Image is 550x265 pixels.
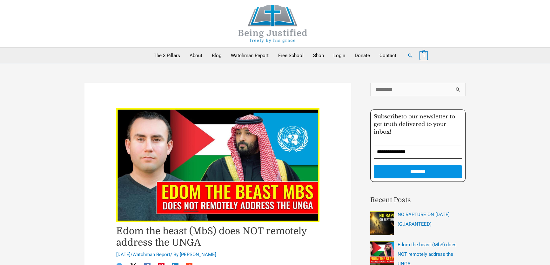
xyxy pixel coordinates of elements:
a: View Shopping Cart, empty [419,53,428,58]
h2: Recent Posts [370,195,466,205]
a: Watchman Report [132,252,170,257]
strong: Subscribe [374,113,401,120]
input: Email Address * [374,145,462,159]
a: Free School [273,48,308,63]
a: Blog [207,48,226,63]
a: Search button [407,53,413,58]
a: Donate [350,48,375,63]
img: Being Justified [225,5,320,43]
a: The 3 Pillars [149,48,185,63]
a: NO RAPTURE ON [DATE] (GUARANTEED) [398,212,450,227]
span: [DATE] [116,252,131,257]
a: Contact [375,48,401,63]
a: Login [329,48,350,63]
nav: Primary Site Navigation [149,48,401,63]
a: About [185,48,207,63]
span: 0 [423,53,425,58]
span: to our newsletter to get truth delivered to your inbox! [374,113,455,135]
h1: Edom the beast (MbS) does NOT remotely address the UNGA [116,225,319,248]
a: Watchman Report [226,48,273,63]
a: [PERSON_NAME] [180,252,216,257]
div: / / By [116,251,319,258]
a: Shop [308,48,329,63]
